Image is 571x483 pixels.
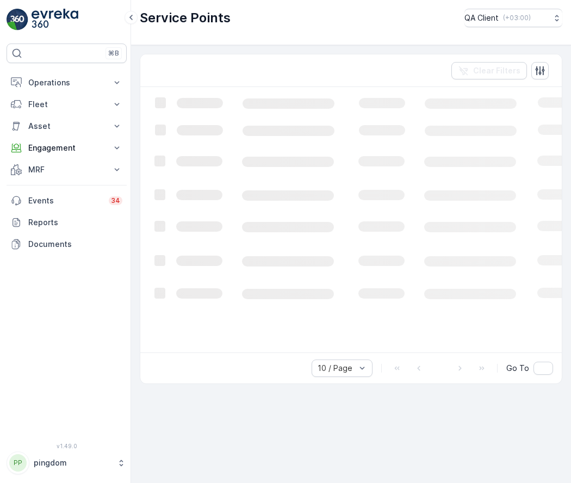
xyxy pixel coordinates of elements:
[473,65,520,76] p: Clear Filters
[7,159,127,181] button: MRF
[7,94,127,115] button: Fleet
[28,239,122,250] p: Documents
[451,62,527,79] button: Clear Filters
[506,363,529,374] span: Go To
[464,9,562,27] button: QA Client(+03:00)
[28,121,105,132] p: Asset
[28,164,105,175] p: MRF
[28,77,105,88] p: Operations
[7,212,127,233] a: Reports
[7,190,127,212] a: Events34
[28,195,102,206] p: Events
[28,217,122,228] p: Reports
[503,14,531,22] p: ( +03:00 )
[140,9,231,27] p: Service Points
[7,9,28,30] img: logo
[28,143,105,153] p: Engagement
[111,196,120,205] p: 34
[34,457,111,468] p: pingdom
[7,72,127,94] button: Operations
[7,115,127,137] button: Asset
[108,49,119,58] p: ⌘B
[7,443,127,449] span: v 1.49.0
[7,233,127,255] a: Documents
[7,451,127,474] button: PPpingdom
[464,13,499,23] p: QA Client
[9,454,27,472] div: PP
[7,137,127,159] button: Engagement
[28,99,105,110] p: Fleet
[32,9,78,30] img: logo_light-DOdMpM7g.png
